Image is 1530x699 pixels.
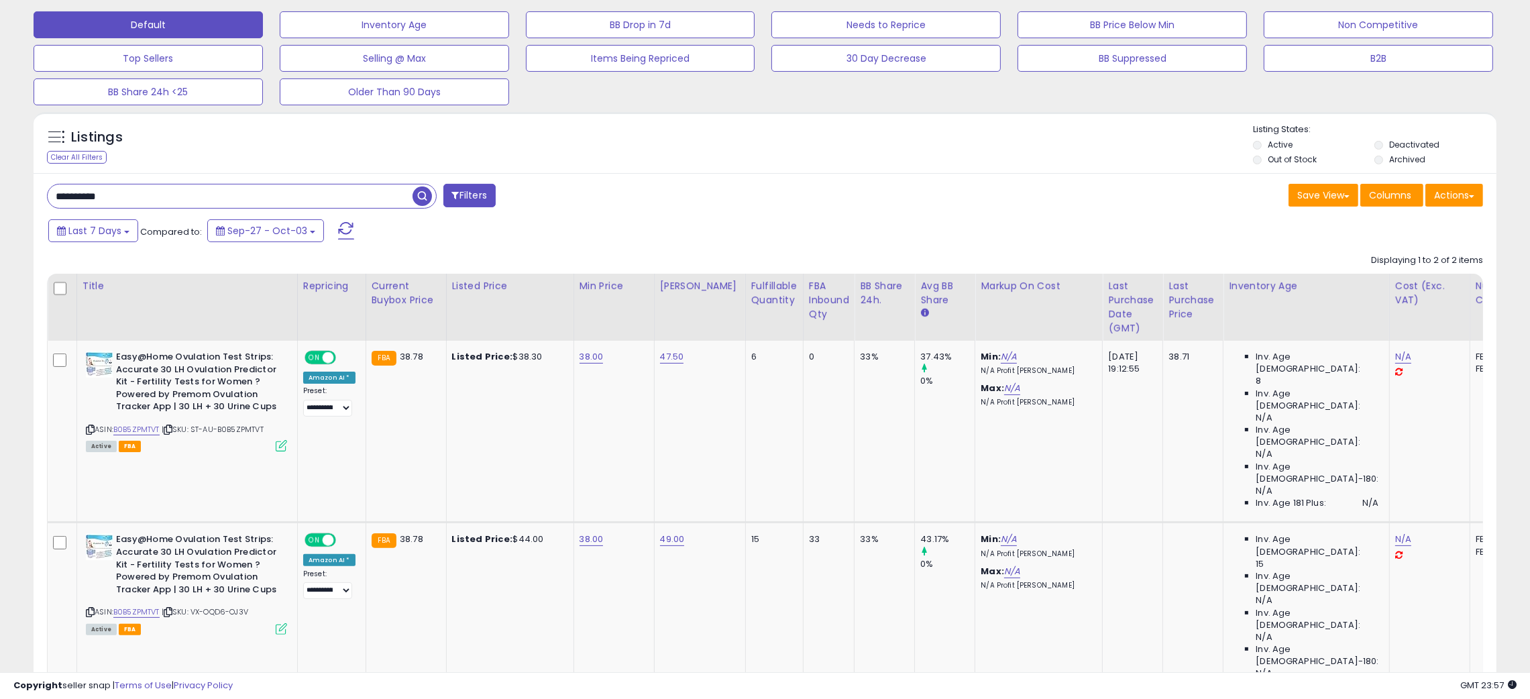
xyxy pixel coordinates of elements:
[113,606,160,618] a: B0B5ZPMTVT
[1018,45,1247,72] button: BB Suppressed
[1004,382,1020,395] a: N/A
[1108,279,1157,335] div: Last Purchase Date (GMT)
[981,565,1004,578] b: Max:
[1018,11,1247,38] button: BB Price Below Min
[660,533,685,546] a: 49.00
[1476,533,1520,545] div: FBA: 2
[1362,497,1378,509] span: N/A
[372,279,441,307] div: Current Buybox Price
[1256,558,1264,570] span: 15
[975,274,1103,341] th: The percentage added to the cost of goods (COGS) that forms the calculator for Min & Max prices.
[920,558,975,570] div: 0%
[303,570,356,599] div: Preset:
[1256,631,1272,643] span: N/A
[115,679,172,692] a: Terms of Use
[1264,11,1493,38] button: Non Competitive
[981,366,1092,376] p: N/A Profit [PERSON_NAME]
[1256,461,1378,485] span: Inv. Age [DEMOGRAPHIC_DATA]-180:
[86,533,113,560] img: 41oS+oUVfxL._SL40_.jpg
[1476,546,1520,558] div: FBM: 0
[1256,485,1272,497] span: N/A
[809,533,844,545] div: 33
[452,351,563,363] div: $38.30
[452,533,563,545] div: $44.00
[68,224,121,237] span: Last 7 Days
[1256,412,1272,424] span: N/A
[1256,607,1378,631] span: Inv. Age [DEMOGRAPHIC_DATA]:
[86,624,117,635] span: All listings currently available for purchase on Amazon
[1389,139,1439,150] label: Deactivated
[280,45,509,72] button: Selling @ Max
[34,45,263,72] button: Top Sellers
[809,351,844,363] div: 0
[306,352,323,364] span: ON
[1256,388,1378,412] span: Inv. Age [DEMOGRAPHIC_DATA]:
[981,549,1092,559] p: N/A Profit [PERSON_NAME]
[981,350,1001,363] b: Min:
[1001,533,1017,546] a: N/A
[34,78,263,105] button: BB Share 24h <25
[1256,570,1378,594] span: Inv. Age [DEMOGRAPHIC_DATA]:
[303,386,356,416] div: Preset:
[443,184,496,207] button: Filters
[452,533,513,545] b: Listed Price:
[113,424,160,435] a: B0B5ZPMTVT
[1001,350,1017,364] a: N/A
[660,350,684,364] a: 47.50
[83,279,292,293] div: Title
[116,533,279,599] b: Easy@Home Ovulation Test Strips: Accurate 30 LH Ovulation Predictor Kit - Fertility Tests for Wom...
[13,679,62,692] strong: Copyright
[86,441,117,452] span: All listings currently available for purchase on Amazon
[981,398,1092,407] p: N/A Profit [PERSON_NAME]
[809,279,849,321] div: FBA inbound Qty
[920,375,975,387] div: 0%
[13,680,233,692] div: seller snap | |
[1476,279,1525,307] div: Num of Comp.
[751,533,793,545] div: 15
[1256,351,1378,375] span: Inv. Age [DEMOGRAPHIC_DATA]:
[1460,679,1517,692] span: 2025-10-11 23:57 GMT
[1229,279,1383,293] div: Inventory Age
[1289,184,1358,207] button: Save View
[1004,565,1020,578] a: N/A
[920,533,975,545] div: 43.17%
[1264,45,1493,72] button: B2B
[86,351,113,378] img: 41oS+oUVfxL._SL40_.jpg
[48,219,138,242] button: Last 7 Days
[174,679,233,692] a: Privacy Policy
[372,351,396,366] small: FBA
[452,350,513,363] b: Listed Price:
[526,45,755,72] button: Items Being Repriced
[580,279,649,293] div: Min Price
[1256,424,1378,448] span: Inv. Age [DEMOGRAPHIC_DATA]:
[751,279,798,307] div: Fulfillable Quantity
[1256,643,1378,667] span: Inv. Age [DEMOGRAPHIC_DATA]-180:
[86,533,287,633] div: ASIN:
[1476,351,1520,363] div: FBA: 2
[71,128,123,147] h5: Listings
[1168,279,1217,321] div: Last Purchase Price
[1395,279,1464,307] div: Cost (Exc. VAT)
[86,351,287,450] div: ASIN:
[303,372,356,384] div: Amazon AI *
[1268,154,1317,165] label: Out of Stock
[162,606,248,617] span: | SKU: VX-OQD6-OJ3V
[334,535,356,546] span: OFF
[1256,594,1272,606] span: N/A
[334,352,356,364] span: OFF
[400,533,423,545] span: 38.78
[306,535,323,546] span: ON
[119,624,142,635] span: FBA
[751,351,793,363] div: 6
[771,45,1001,72] button: 30 Day Decrease
[920,351,975,363] div: 37.43%
[303,554,356,566] div: Amazon AI *
[1395,350,1411,364] a: N/A
[372,533,396,548] small: FBA
[1256,497,1326,509] span: Inv. Age 181 Plus:
[981,382,1004,394] b: Max:
[47,151,107,164] div: Clear All Filters
[1253,123,1496,136] p: Listing States:
[227,224,307,237] span: Sep-27 - Oct-03
[526,11,755,38] button: BB Drop in 7d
